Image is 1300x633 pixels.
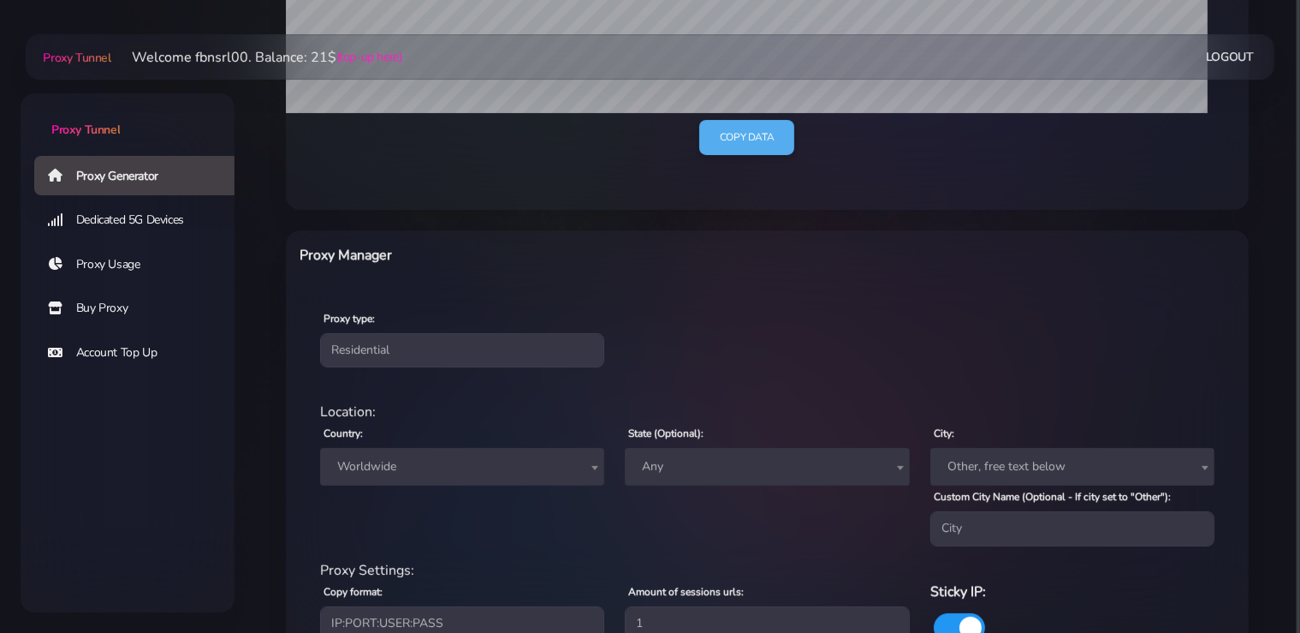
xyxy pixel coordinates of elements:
[324,584,383,600] label: Copy format:
[1048,353,1279,612] iframe: Webchat Widget
[336,48,402,66] a: (top-up here)
[930,581,1214,603] h6: Sticky IP:
[34,245,248,284] a: Proxy Usage
[34,333,248,373] a: Account Top Up
[930,511,1214,546] input: City
[39,44,110,71] a: Proxy Tunnel
[34,156,248,195] a: Proxy Generator
[324,426,363,441] label: Country:
[628,426,703,441] label: State (Optional):
[21,93,234,139] a: Proxy Tunnel
[625,448,909,486] span: Any
[300,244,837,266] h6: Proxy Manager
[320,448,604,486] span: Worldwide
[51,122,120,138] span: Proxy Tunnel
[941,455,1204,479] span: Other, free text below
[324,311,375,326] label: Proxy type:
[635,455,899,479] span: Any
[699,120,794,155] a: Copy data
[34,289,248,328] a: Buy Proxy
[310,560,1225,581] div: Proxy Settings:
[1206,41,1254,73] a: Logout
[310,402,1225,422] div: Location:
[43,50,110,66] span: Proxy Tunnel
[628,584,744,600] label: Amount of sessions urls:
[330,455,594,479] span: Worldwide
[111,47,402,68] li: Welcome fbnsrl00. Balance: 21$
[930,448,1214,486] span: Other, free text below
[934,426,954,441] label: City:
[934,489,1171,505] label: Custom City Name (Optional - If city set to "Other"):
[34,200,248,240] a: Dedicated 5G Devices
